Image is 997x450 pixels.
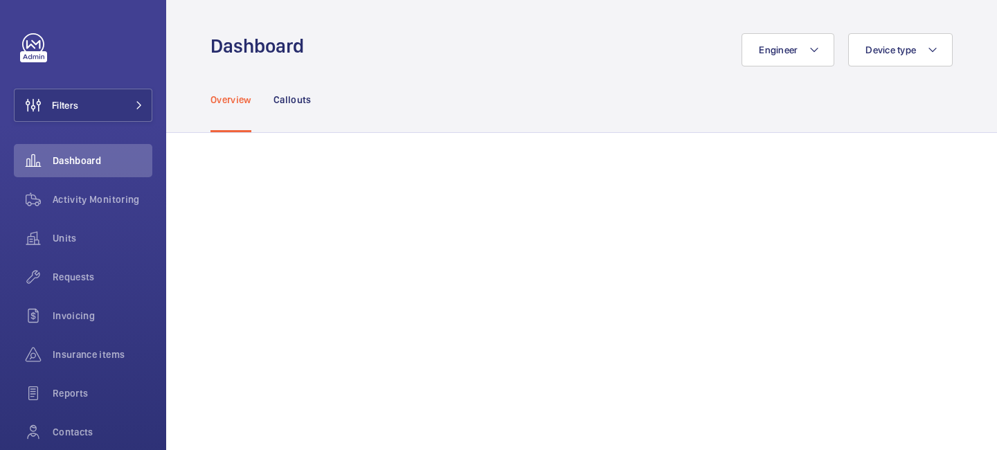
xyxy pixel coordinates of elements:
p: Overview [210,93,251,107]
span: Filters [52,98,78,112]
span: Requests [53,270,152,284]
span: Activity Monitoring [53,192,152,206]
span: Engineer [759,44,798,55]
span: Insurance items [53,348,152,361]
h1: Dashboard [210,33,312,59]
button: Engineer [742,33,834,66]
span: Reports [53,386,152,400]
span: Units [53,231,152,245]
span: Dashboard [53,154,152,168]
span: Contacts [53,425,152,439]
p: Callouts [273,93,312,107]
span: Device type [865,44,916,55]
button: Device type [848,33,953,66]
span: Invoicing [53,309,152,323]
button: Filters [14,89,152,122]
